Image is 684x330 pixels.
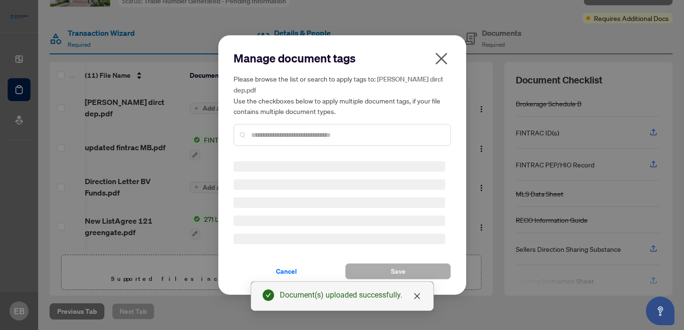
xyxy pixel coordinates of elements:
[234,73,451,116] h5: Please browse the list or search to apply tags to: Use the checkboxes below to apply multiple doc...
[434,51,449,66] span: close
[276,264,297,279] span: Cancel
[263,289,274,301] span: check-circle
[646,297,674,325] button: Open asap
[412,291,422,301] a: Close
[234,75,443,94] span: [PERSON_NAME] dirct dep.pdf
[234,263,339,279] button: Cancel
[345,263,451,279] button: Save
[280,289,422,301] div: Document(s) uploaded successfully.
[234,51,451,66] h2: Manage document tags
[413,292,421,300] span: close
